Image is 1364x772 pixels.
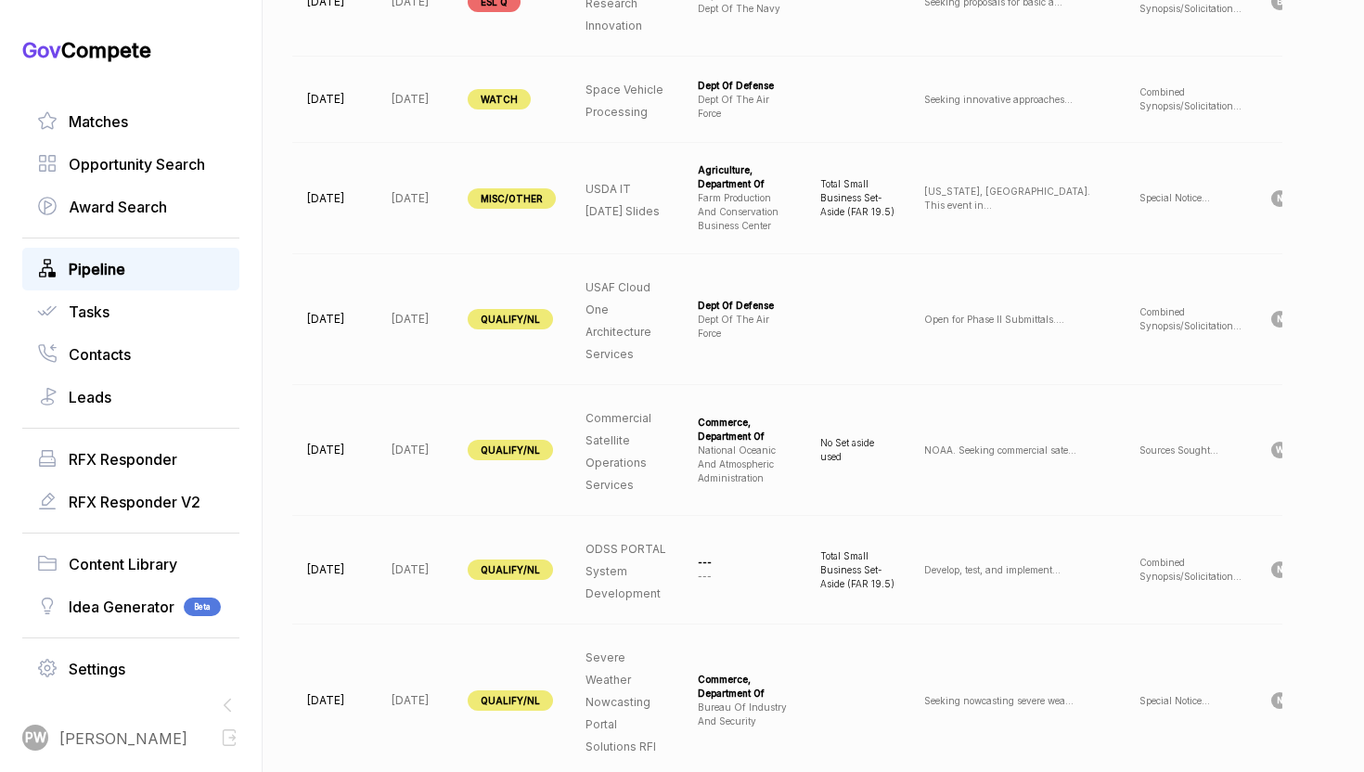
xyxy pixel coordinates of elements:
[307,91,362,108] p: [DATE]
[307,311,362,328] p: [DATE]
[698,79,791,93] div: dept of defense
[37,448,225,470] a: RFX Responder
[468,89,531,109] span: WATCH
[37,110,225,133] a: Matches
[1277,192,1283,205] span: N
[698,2,791,16] div: dept of the navy
[37,153,225,175] a: Opportunity Search
[585,83,663,119] span: Space Vehicle Processing
[924,93,1110,107] p: Seeking innovative approaches ...
[924,185,1110,212] p: [US_STATE], [GEOGRAPHIC_DATA]. This event in ...
[37,196,225,218] a: Award Search
[392,561,438,578] p: [DATE]
[37,596,225,618] a: Idea GeneratorBeta
[820,177,894,219] p: Total Small Business Set-Aside (FAR 19.5)
[698,416,791,444] div: commerce, department of
[37,301,225,323] a: Tasks
[307,561,362,578] p: [DATE]
[25,728,46,748] span: PW
[69,491,200,513] span: RFX Responder V2
[1139,305,1242,333] p: Combined Synopsis/Solicitation ...
[69,301,109,323] span: Tasks
[468,309,553,329] span: QUALIFY/NL
[468,440,553,460] span: QUALIFY/NL
[585,650,656,753] span: Severe Weather Nowcasting Portal Solutions RFI
[69,196,167,218] span: Award Search
[69,153,205,175] span: Opportunity Search
[1277,563,1283,576] span: N
[37,258,225,280] a: Pipeline
[392,692,438,709] p: [DATE]
[698,299,791,313] div: dept of defense
[820,436,894,464] p: No Set aside used
[392,311,438,328] p: [DATE]
[392,442,438,458] p: [DATE]
[1277,694,1283,707] span: N
[924,563,1110,577] p: Develop, test, and implement ...
[1277,313,1283,326] span: N
[69,343,131,366] span: Contacts
[392,190,438,207] p: [DATE]
[1139,85,1242,113] p: Combined Synopsis/Solicitation ...
[37,553,225,575] a: Content Library
[698,673,791,701] div: commerce, department of
[69,658,125,680] span: Settings
[392,91,438,108] p: [DATE]
[585,411,651,492] span: Commercial Satellite Operations Services
[468,560,553,580] span: QUALIFY/NL
[698,444,791,485] div: national oceanic and atmospheric administration
[184,598,221,616] span: Beta
[22,38,61,62] span: Gov
[585,182,660,218] span: USDA IT [DATE] Slides
[307,190,362,207] p: [DATE]
[468,690,553,711] span: QUALIFY/NL
[59,727,187,750] span: [PERSON_NAME]
[924,313,1110,327] p: Open for Phase II Submittals. ...
[924,444,1110,457] p: NOAA. Seeking commercial sate ...
[307,442,362,458] p: [DATE]
[69,258,125,280] span: Pipeline
[69,596,174,618] span: Idea Generator
[698,313,791,341] div: dept of the air force
[37,658,225,680] a: Settings
[820,549,894,591] p: Total Small Business Set-Aside (FAR 19.5)
[1276,444,1284,457] span: W
[69,553,177,575] span: Content Library
[468,188,556,209] span: MISC/OTHER
[1139,556,1242,584] p: Combined Synopsis/Solicitation ...
[69,386,111,408] span: Leads
[69,448,177,470] span: RFX Responder
[698,556,791,570] div: ---
[37,343,225,366] a: Contacts
[22,37,239,63] h1: Compete
[307,692,362,709] p: [DATE]
[69,110,128,133] span: Matches
[698,191,791,233] div: farm production and conservation business center
[698,93,791,121] div: dept of the air force
[924,694,1110,708] p: Seeking nowcasting severe wea ...
[1139,191,1242,205] p: Special Notice ...
[585,542,666,600] span: ODSS PORTAL System Development
[698,163,791,191] div: agriculture, department of
[37,491,225,513] a: RFX Responder V2
[698,701,791,728] div: bureau of industry and security
[1139,444,1242,457] p: Sources Sought ...
[37,386,225,408] a: Leads
[698,570,791,584] div: ---
[1139,694,1242,708] p: Special Notice ...
[585,280,651,361] span: USAF Cloud One Architecture Services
